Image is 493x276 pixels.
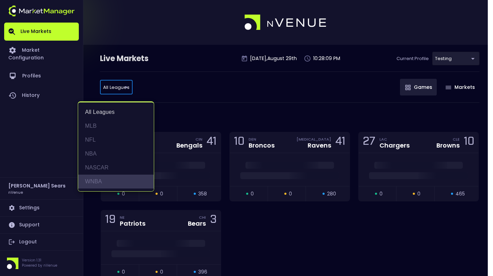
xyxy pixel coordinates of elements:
li: WNBA [78,175,154,189]
li: NFL [78,133,154,147]
li: NASCAR [78,161,154,175]
li: MLB [78,119,154,133]
li: All Leagues [78,105,154,119]
li: NBA [78,147,154,161]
